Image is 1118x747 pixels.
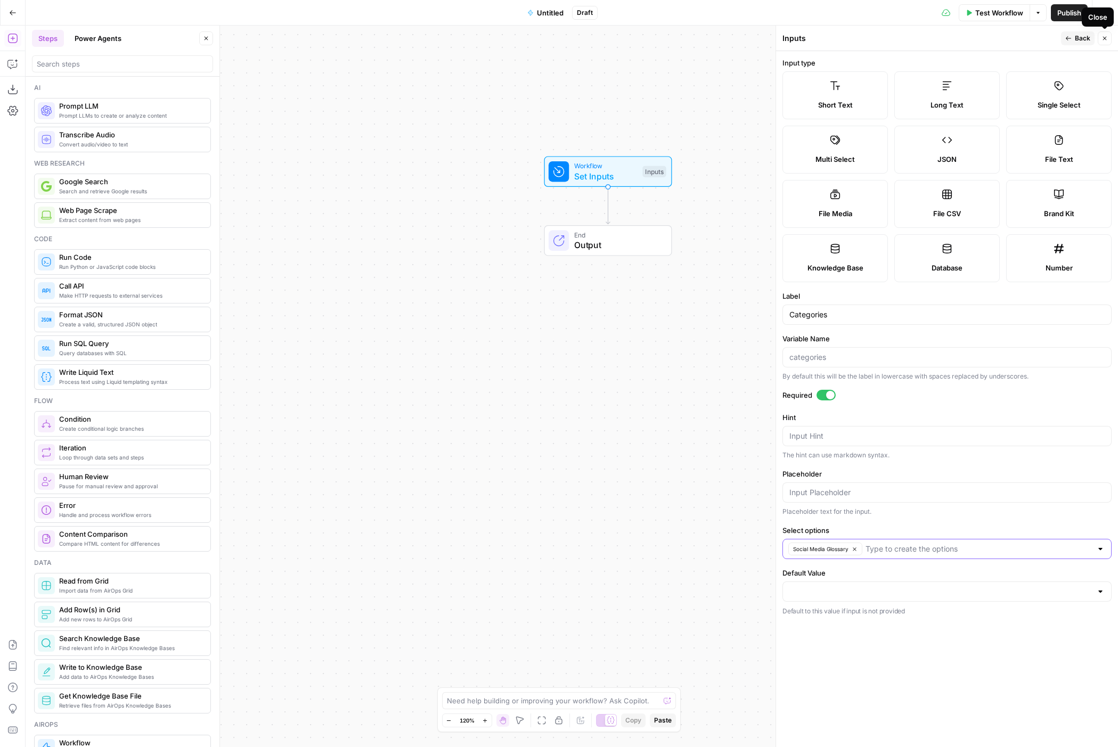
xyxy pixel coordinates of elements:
[34,720,211,729] div: Airops
[34,83,211,93] div: Ai
[1057,7,1081,18] span: Publish
[788,543,862,555] button: Social Media Glossary
[932,262,962,273] span: Database
[68,30,128,47] button: Power Agents
[59,101,202,111] span: Prompt LLM
[650,713,676,727] button: Paste
[59,187,202,195] span: Search and retrieve Google results
[937,154,957,165] span: JSON
[782,291,1112,301] label: Label
[460,716,475,725] span: 120%
[59,216,202,224] span: Extract content from web pages
[59,140,202,149] span: Convert audio/video to text
[59,281,202,291] span: Call API
[577,8,593,18] span: Draft
[1038,100,1081,110] span: Single Select
[1045,154,1073,165] span: File Text
[782,58,1112,68] label: Input type
[819,208,852,219] span: File Media
[807,262,863,273] span: Knowledge Base
[59,529,202,539] span: Content Comparison
[59,586,202,595] span: Import data from AirOps Grid
[59,338,202,349] span: Run SQL Query
[59,701,202,710] span: Retrieve files from AirOps Knowledge Bases
[782,450,1112,460] div: The hint can use markdown syntax.
[782,469,1112,479] label: Placeholder
[1044,208,1074,219] span: Brand Kit
[59,205,202,216] span: Web Page Scrape
[34,159,211,168] div: Web research
[782,525,1112,536] label: Select options
[1088,12,1107,22] div: Close
[1061,31,1095,45] button: Back
[815,154,855,165] span: Multi Select
[1075,34,1090,43] span: Back
[793,545,848,553] span: Social Media Glossary
[59,111,202,120] span: Prompt LLMs to create or analyze content
[509,156,707,187] div: WorkflowSet InputsInputs
[59,176,202,187] span: Google Search
[59,471,202,482] span: Human Review
[59,482,202,490] span: Pause for manual review and approval
[59,309,202,320] span: Format JSON
[654,716,672,725] span: Paste
[782,390,1112,400] label: Required
[59,662,202,672] span: Write to Knowledge Base
[574,161,638,171] span: Workflow
[537,7,564,18] span: Untitled
[59,129,202,140] span: Transcribe Audio
[789,487,1105,498] input: Input Placeholder
[933,208,961,219] span: File CSV
[34,396,211,406] div: Flow
[59,604,202,615] span: Add Row(s) in Grid
[59,633,202,644] span: Search Knowledge Base
[866,544,1092,554] input: Type to create the options
[59,511,202,519] span: Handle and process workflow errors
[975,7,1023,18] span: Test Workflow
[782,333,1112,344] label: Variable Name
[606,187,610,224] g: Edge from start to end
[818,100,853,110] span: Short Text
[59,252,202,262] span: Run Code
[574,229,661,240] span: End
[59,349,202,357] span: Query databases with SQL
[59,424,202,433] span: Create conditional logic branches
[782,606,1112,617] p: Default to this value if input is not provided
[59,672,202,681] span: Add data to AirOps Knowledge Bases
[59,291,202,300] span: Make HTTP requests to external services
[574,239,661,251] span: Output
[59,377,202,386] span: Process text using Liquid templating syntax
[521,4,570,21] button: Untitled
[59,414,202,424] span: Condition
[59,500,202,511] span: Error
[34,558,211,568] div: Data
[32,30,64,47] button: Steps
[782,412,1112,423] label: Hint
[59,539,202,548] span: Compare HTML content for differences
[642,166,666,177] div: Inputs
[931,100,964,110] span: Long Text
[59,320,202,329] span: Create a valid, structured JSON object
[782,568,1112,578] label: Default Value
[59,262,202,271] span: Run Python or JavaScript code blocks
[789,352,1105,363] input: categories
[59,367,202,377] span: Write Liquid Text
[782,507,1112,516] div: Placeholder text for the input.
[574,170,638,183] span: Set Inputs
[782,33,1058,44] div: Inputs
[59,442,202,453] span: Iteration
[959,4,1030,21] button: Test Workflow
[789,309,1105,320] input: Input Label
[59,615,202,623] span: Add new rows to AirOps Grid
[37,59,208,69] input: Search steps
[1051,4,1088,21] button: Publish
[1046,262,1073,273] span: Number
[59,691,202,701] span: Get Knowledge Base File
[621,713,646,727] button: Copy
[59,576,202,586] span: Read from Grid
[625,716,641,725] span: Copy
[41,533,52,544] img: vrinnnclop0vshvmafd7ip1g7ohf
[782,372,1112,381] div: By default this will be the label in lowercase with spaces replaced by underscores.
[34,234,211,244] div: Code
[59,453,202,462] span: Loop through data sets and steps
